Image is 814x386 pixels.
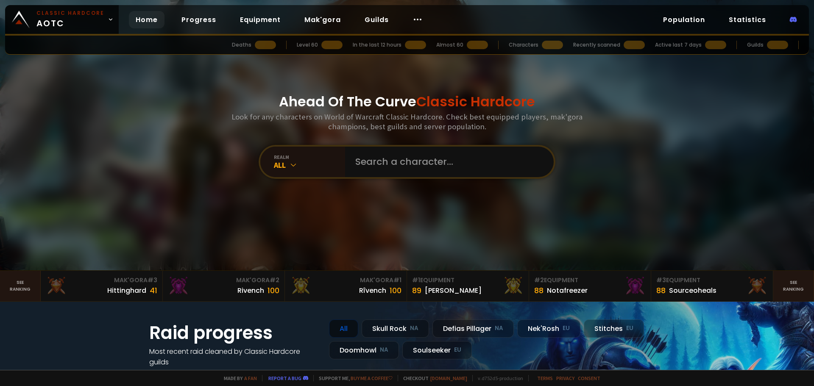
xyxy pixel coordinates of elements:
a: #3Equipment88Sourceoheals [651,271,773,301]
div: In the last 12 hours [353,41,401,49]
div: Nek'Rosh [517,319,580,338]
small: Classic Hardcore [36,9,104,17]
span: Checkout [398,375,467,381]
small: EU [563,324,570,333]
small: NA [495,324,503,333]
span: # 2 [270,276,279,284]
div: Active last 7 days [655,41,702,49]
span: # 1 [412,276,420,284]
div: realm [274,154,345,160]
span: AOTC [36,9,104,30]
a: Mak'Gora#3Hittinghard41 [41,271,163,301]
a: See all progress [149,368,204,378]
span: Made by [219,375,257,381]
div: Guilds [747,41,764,49]
div: 88 [656,285,666,296]
div: Level 60 [297,41,318,49]
span: # 1 [393,276,401,284]
a: a fan [244,375,257,381]
a: Terms [537,375,553,381]
h1: Ahead Of The Curve [279,92,535,112]
div: Equipment [534,276,646,285]
div: Doomhowl [329,341,399,359]
a: [DOMAIN_NAME] [430,375,467,381]
div: Defias Pillager [432,319,514,338]
div: Sourceoheals [669,285,716,296]
a: Statistics [722,11,773,28]
div: Deaths [232,41,251,49]
span: # 2 [534,276,544,284]
div: Skull Rock [362,319,429,338]
div: Rîvench [359,285,386,296]
a: Mak'Gora#1Rîvench100 [285,271,407,301]
div: 89 [412,285,421,296]
a: Population [656,11,712,28]
a: #2Equipment88Notafreezer [529,271,651,301]
div: All [329,319,358,338]
div: Rivench [237,285,264,296]
div: Equipment [656,276,768,285]
div: Equipment [412,276,524,285]
div: Almost 60 [436,41,463,49]
h4: Most recent raid cleaned by Classic Hardcore guilds [149,346,319,367]
div: Characters [509,41,538,49]
div: All [274,160,345,170]
div: 100 [390,285,401,296]
div: 41 [150,285,157,296]
div: Mak'Gora [168,276,279,285]
small: NA [380,346,388,354]
div: Stitches [584,319,644,338]
span: v. d752d5 - production [472,375,523,381]
div: Notafreezer [547,285,588,296]
a: Mak'gora [298,11,348,28]
a: Home [129,11,164,28]
a: Equipment [233,11,287,28]
a: #1Equipment89[PERSON_NAME] [407,271,529,301]
a: Guilds [358,11,396,28]
a: Seeranking [773,271,814,301]
input: Search a character... [350,147,544,177]
a: Privacy [556,375,574,381]
div: Mak'Gora [290,276,401,285]
div: Soulseeker [402,341,472,359]
span: # 3 [148,276,157,284]
a: Progress [175,11,223,28]
div: Mak'Gora [46,276,157,285]
span: # 3 [656,276,666,284]
a: Report a bug [268,375,301,381]
div: 100 [268,285,279,296]
h3: Look for any characters on World of Warcraft Classic Hardcore. Check best equipped players, mak'g... [228,112,586,131]
div: Recently scanned [573,41,620,49]
span: Classic Hardcore [416,92,535,111]
small: EU [626,324,633,333]
a: Classic HardcoreAOTC [5,5,119,34]
div: Hittinghard [107,285,146,296]
a: Buy me a coffee [351,375,393,381]
h1: Raid progress [149,319,319,346]
small: NA [410,324,418,333]
div: 88 [534,285,544,296]
a: Consent [578,375,600,381]
a: Mak'Gora#2Rivench100 [163,271,285,301]
span: Support me, [313,375,393,381]
small: EU [454,346,461,354]
div: [PERSON_NAME] [425,285,482,296]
